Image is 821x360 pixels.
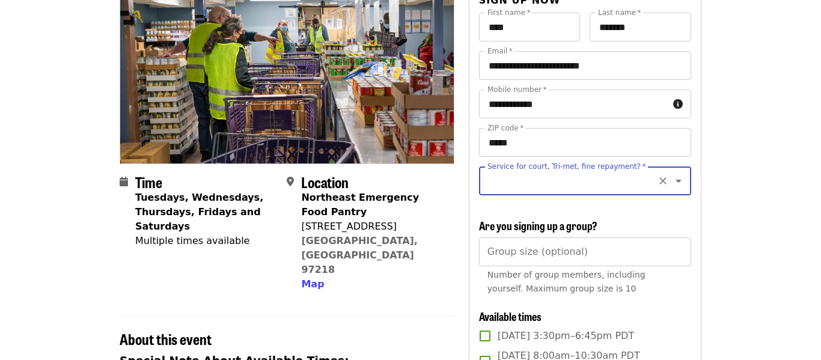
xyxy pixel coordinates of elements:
input: Last name [590,13,691,41]
input: ZIP code [479,128,691,157]
div: Multiple times available [135,234,277,248]
span: Location [301,171,349,192]
label: Service for court, Tri-met, fine repayment? [487,163,646,170]
label: Mobile number [487,86,546,93]
button: Map [301,277,324,291]
input: Mobile number [479,90,668,118]
input: Email [479,51,691,80]
i: circle-info icon [673,99,683,110]
strong: Tuesdays, Wednesdays, Thursdays, Fridays and Saturdays [135,192,263,232]
span: Number of group members, including yourself. Maximum group size is 10 [487,270,646,293]
span: Available times [479,308,542,324]
button: Clear [655,172,671,189]
span: Are you signing up a group? [479,218,597,233]
span: Map [301,278,324,290]
input: First name [479,13,581,41]
button: Open [670,172,687,189]
a: [GEOGRAPHIC_DATA], [GEOGRAPHIC_DATA] 97218 [301,235,418,275]
input: [object Object] [479,237,691,266]
label: Last name [598,9,641,16]
label: First name [487,9,531,16]
i: calendar icon [120,176,128,188]
i: map-marker-alt icon [287,176,294,188]
div: [STREET_ADDRESS] [301,219,444,234]
strong: Northeast Emergency Food Pantry [301,192,419,218]
span: [DATE] 3:30pm–6:45pm PDT [498,329,634,343]
span: Time [135,171,162,192]
label: ZIP code [487,124,523,132]
span: About this event [120,328,212,349]
label: Email [487,47,513,55]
